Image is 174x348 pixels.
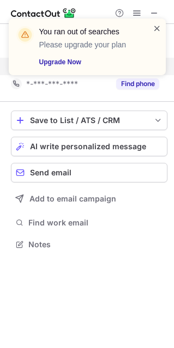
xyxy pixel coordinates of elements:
button: Send email [11,163,167,182]
button: Add to email campaign [11,189,167,209]
span: Notes [28,240,163,249]
button: Notes [11,237,167,252]
span: Add to email campaign [29,194,116,203]
div: Save to List / ATS / CRM [30,116,148,125]
img: ContactOut v5.3.10 [11,7,76,20]
span: AI write personalized message [30,142,146,151]
button: Find work email [11,215,167,230]
header: You ran out of searches [39,26,140,37]
img: warning [16,26,34,44]
span: Find work email [28,218,163,228]
button: save-profile-one-click [11,111,167,130]
button: AI write personalized message [11,137,167,156]
span: Send email [30,168,71,177]
a: Upgrade Now [39,57,140,68]
p: Please upgrade your plan [39,39,140,50]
